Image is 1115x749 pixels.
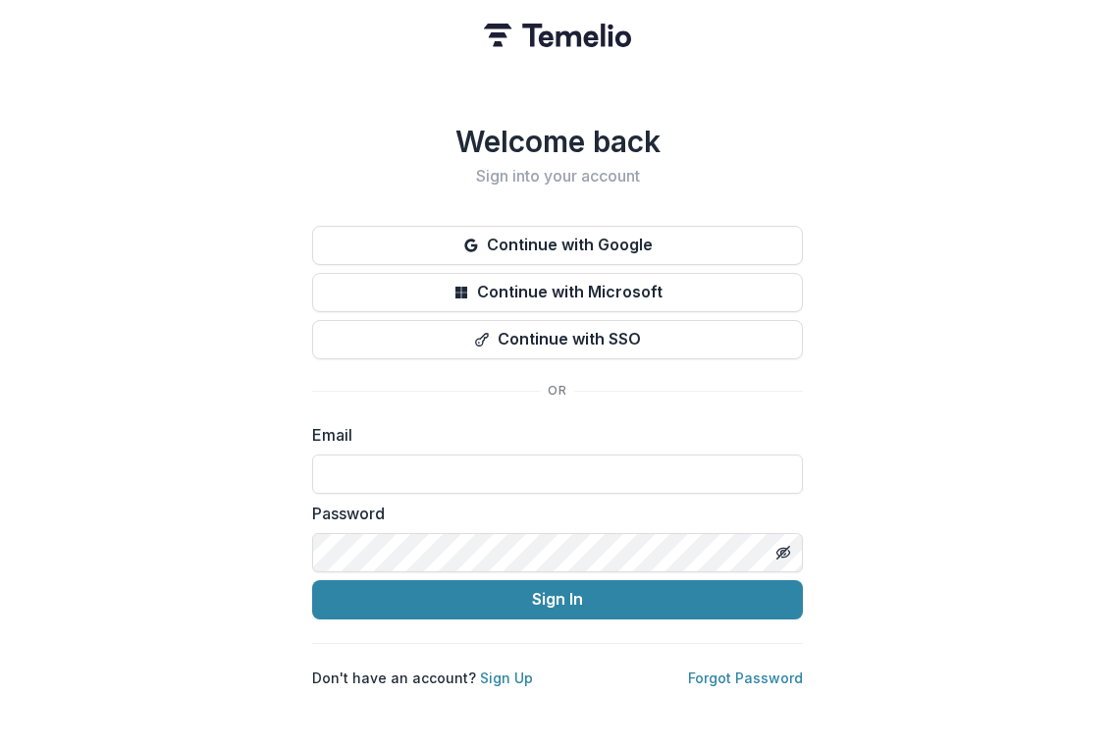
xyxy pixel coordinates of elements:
[312,668,533,688] p: Don't have an account?
[312,502,791,525] label: Password
[480,669,533,686] a: Sign Up
[312,423,791,447] label: Email
[768,537,799,568] button: Toggle password visibility
[312,273,803,312] button: Continue with Microsoft
[312,226,803,265] button: Continue with Google
[312,320,803,359] button: Continue with SSO
[312,124,803,159] h1: Welcome back
[312,580,803,619] button: Sign In
[688,669,803,686] a: Forgot Password
[484,24,631,47] img: Temelio
[312,167,803,186] h2: Sign into your account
